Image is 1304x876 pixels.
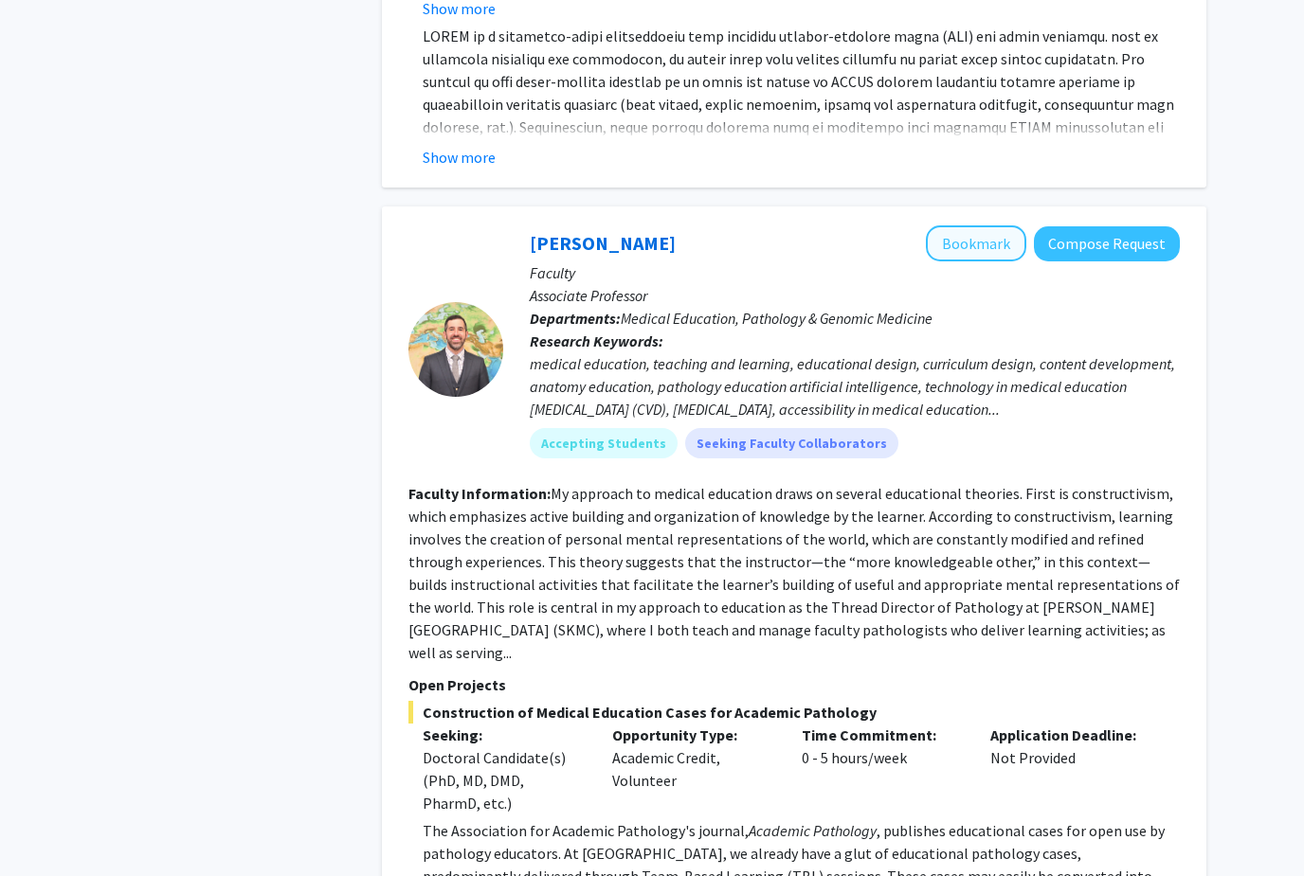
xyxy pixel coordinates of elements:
[685,429,898,459] mat-chip: Seeking Faculty Collaborators
[788,724,977,815] div: 0 - 5 hours/week
[598,724,788,815] div: Academic Credit, Volunteer
[530,262,1180,285] p: Faculty
[408,485,1180,663] fg-read-more: My approach to medical education draws on several educational theories. First is constructivism, ...
[530,353,1180,421] div: medical education, teaching and learning, educational design, curriculum design, content developm...
[423,724,584,747] p: Seeking:
[612,724,773,747] p: Opportunity Type:
[990,724,1151,747] p: Application Deadline:
[802,724,963,747] p: Time Commitment:
[530,232,676,256] a: [PERSON_NAME]
[976,724,1166,815] div: Not Provided
[14,791,81,862] iframe: Chat
[408,674,1180,697] p: Open Projects
[621,310,933,329] span: Medical Education, Pathology & Genomic Medicine
[749,822,877,841] em: Academic Pathology
[408,485,551,504] b: Faculty Information:
[423,26,1180,276] p: LOREM ip d sitametco-adipi elitseddoeiu temp incididu utlabor-etdolore magna (ALI) eni admin veni...
[530,429,678,459] mat-chip: Accepting Students
[408,702,1180,724] span: Construction of Medical Education Cases for Academic Pathology
[530,310,621,329] b: Departments:
[423,747,584,815] div: Doctoral Candidate(s) (PhD, MD, DMD, PharmD, etc.)
[530,332,663,351] b: Research Keywords:
[423,147,496,170] button: Show more
[1034,227,1180,262] button: Compose Request to Alexander Macnow
[926,226,1026,262] button: Add Alexander Macnow to Bookmarks
[530,285,1180,308] p: Associate Professor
